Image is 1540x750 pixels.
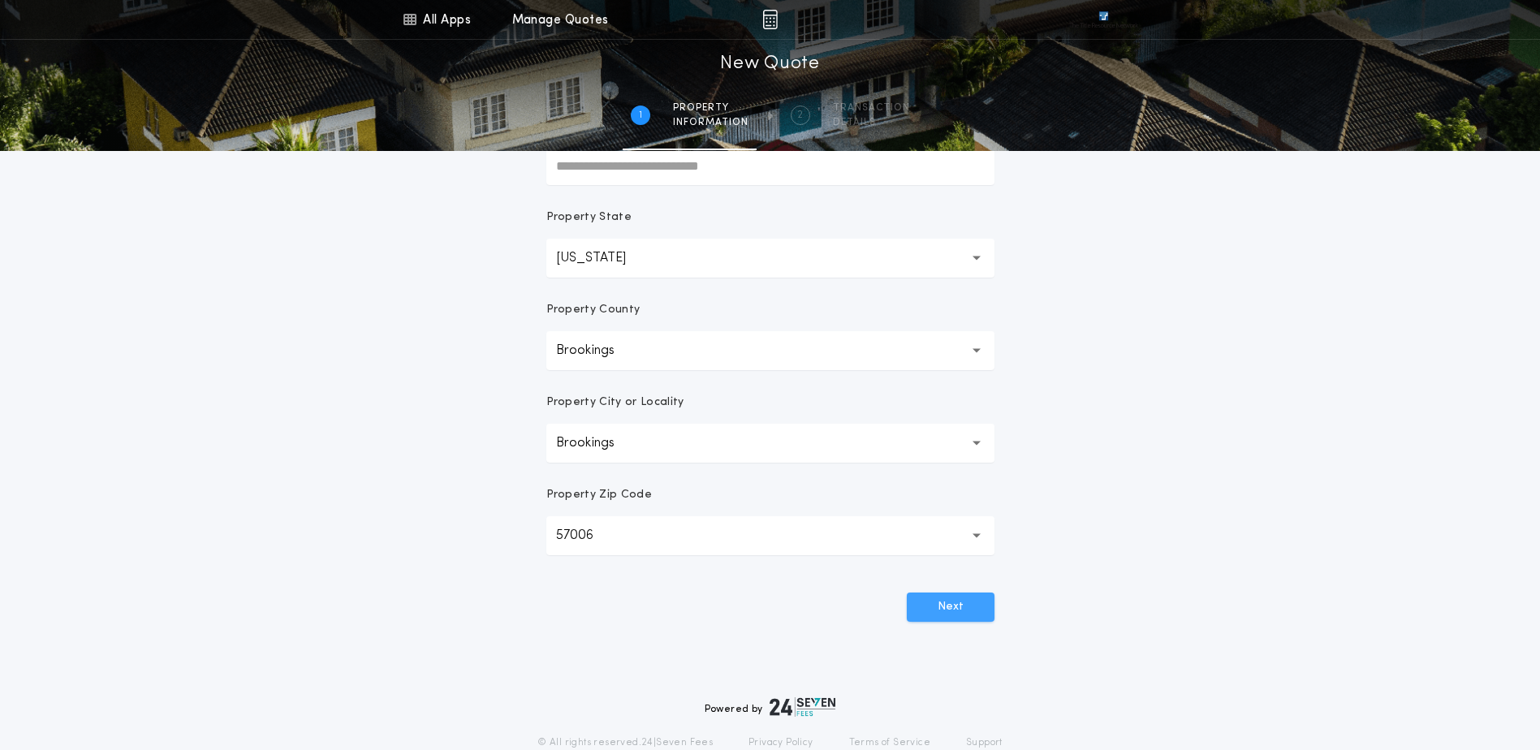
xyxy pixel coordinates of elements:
h2: 1 [639,109,642,122]
button: 57006 [546,516,994,555]
button: Next [907,593,994,622]
p: Brookings [556,341,641,360]
p: Property Zip Code [546,487,652,503]
p: Property County [546,302,641,318]
p: 57006 [556,526,619,545]
span: Transaction [833,101,910,114]
p: [US_STATE] [556,248,652,268]
p: Brookings [556,433,641,453]
a: Privacy Policy [748,736,813,749]
img: img [762,10,778,29]
span: Property [673,101,748,114]
img: vs-icon [1069,11,1137,28]
h2: 2 [797,109,803,122]
span: information [673,116,748,129]
button: [US_STATE] [546,239,994,278]
a: Terms of Service [849,736,930,749]
button: Brookings [546,424,994,463]
p: Property City or Locality [546,394,684,411]
span: details [833,116,910,129]
div: Powered by [705,697,836,717]
h1: New Quote [720,51,819,77]
button: Brookings [546,331,994,370]
p: Property State [546,209,632,226]
img: logo [770,697,836,717]
p: © All rights reserved. 24|Seven Fees [537,736,713,749]
a: Support [966,736,1003,749]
